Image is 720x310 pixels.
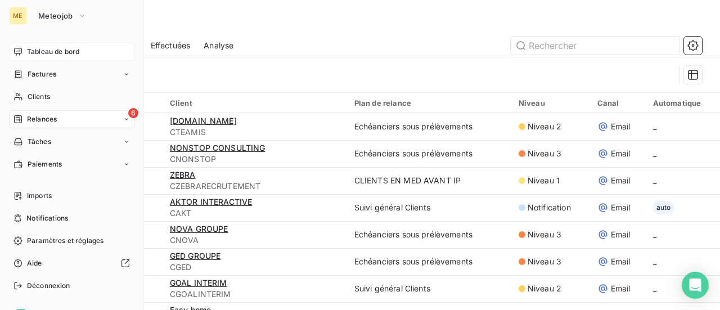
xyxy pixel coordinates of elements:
[354,98,505,107] div: Plan de relance
[170,98,192,107] span: Client
[9,254,134,272] a: Aide
[611,121,631,132] span: Email
[653,201,674,214] span: auto
[519,98,584,107] div: Niveau
[653,257,656,266] span: _
[151,40,191,51] span: Effectuées
[611,148,631,159] span: Email
[38,11,73,20] span: Meteojob
[9,7,27,25] div: ME
[170,181,341,192] span: CZEBRARECRUTEMENT
[528,202,571,213] span: Notification
[528,175,560,186] span: Niveau 1
[27,191,52,201] span: Imports
[348,248,512,275] td: Echéanciers sous prélèvements
[170,251,221,260] span: GED GROUPE
[653,230,656,239] span: _
[170,224,228,233] span: NOVA GROUPE
[653,98,713,107] div: Automatique
[170,197,253,206] span: AKTOR INTERACTIVE
[170,235,341,246] span: CNOVA
[27,236,103,246] span: Paramètres et réglages
[653,122,656,131] span: _
[653,149,656,158] span: _
[528,256,561,267] span: Niveau 3
[348,140,512,167] td: Echéanciers sous prélèvements
[611,283,631,294] span: Email
[204,40,233,51] span: Analyse
[28,159,62,169] span: Paiements
[653,176,656,185] span: _
[348,221,512,248] td: Echéanciers sous prélèvements
[528,121,561,132] span: Niveau 2
[28,69,56,79] span: Factures
[611,175,631,186] span: Email
[170,170,196,179] span: ZEBRA
[170,116,237,125] span: [DOMAIN_NAME]
[348,194,512,221] td: Suivi général Clients
[27,47,79,57] span: Tableau de bord
[611,256,631,267] span: Email
[528,283,561,294] span: Niveau 2
[653,284,656,293] span: _
[27,281,70,291] span: Déconnexion
[511,37,679,55] input: Rechercher
[28,137,51,147] span: Tâches
[528,229,561,240] span: Niveau 3
[26,213,68,223] span: Notifications
[348,113,512,140] td: Echéanciers sous prélèvements
[611,229,631,240] span: Email
[170,154,341,165] span: CNONSTOP
[597,98,640,107] div: Canal
[682,272,709,299] div: Open Intercom Messenger
[170,278,227,287] span: GOAL INTERIM
[611,202,631,213] span: Email
[348,275,512,302] td: Suivi général Clients
[28,92,50,102] span: Clients
[170,127,341,138] span: CTEAMIS
[170,208,341,219] span: CAKT
[27,114,57,124] span: Relances
[27,258,42,268] span: Aide
[348,167,512,194] td: CLIENTS EN MED AVANT IP
[170,262,341,273] span: CGED
[528,148,561,159] span: Niveau 3
[170,289,341,300] span: CGOALINTERIM
[170,143,265,152] span: NONSTOP CONSULTING
[128,108,138,118] span: 6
